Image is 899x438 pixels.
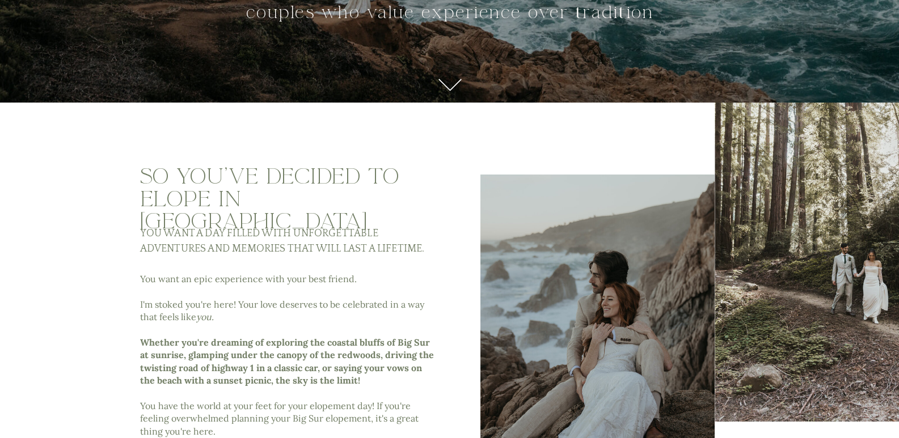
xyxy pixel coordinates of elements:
[196,311,214,322] i: you.
[140,226,436,257] h3: You want a day filled with unforgettable adventures and memories that will last a lifetime.
[140,165,444,213] h2: so you've decided to elope in [GEOGRAPHIC_DATA]
[140,337,434,386] b: Whether you're dreaming of exploring the coastal bluffs of Big Sur at sunrise, glamping under the...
